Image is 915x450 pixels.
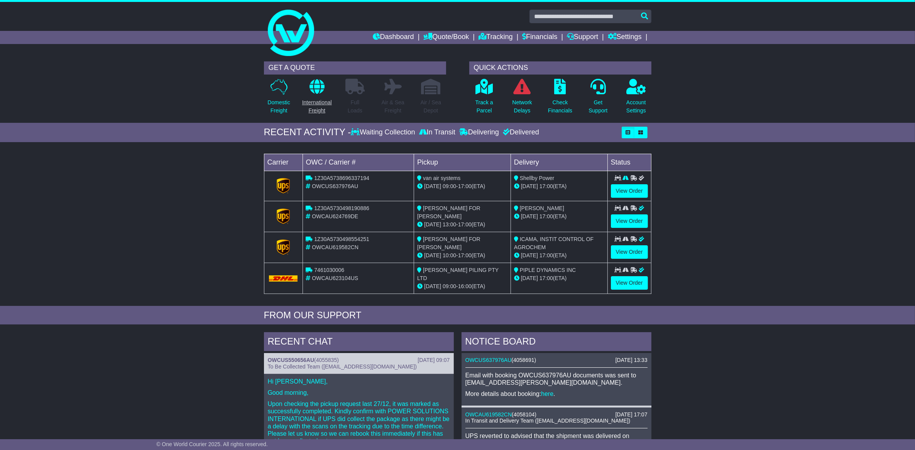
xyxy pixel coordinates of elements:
div: RECENT ACTIVITY - [264,127,351,138]
img: GetCarrierServiceLogo [277,178,290,194]
span: 17:00 [540,183,553,189]
p: Full Loads [345,98,365,115]
p: Air / Sea Depot [421,98,441,115]
img: DHL.png [269,275,298,282]
a: Dashboard [373,31,414,44]
div: ( ) [465,411,648,418]
p: Check Financials [548,98,572,115]
span: [DATE] [424,183,441,189]
div: QUICK ACTIONS [469,61,651,75]
p: Hi [PERSON_NAME], [268,378,450,385]
div: (ETA) [514,274,604,282]
a: View Order [611,276,648,290]
span: 17:00 [458,183,472,189]
td: Status [607,154,651,171]
div: [DATE] 09:07 [418,357,450,363]
span: 13:00 [443,221,456,228]
a: Settings [608,31,642,44]
div: NOTICE BOARD [462,332,651,353]
a: OWCUS637976AU [465,357,512,363]
div: FROM OUR SUPPORT [264,310,651,321]
a: Track aParcel [475,78,494,119]
span: [DATE] [424,252,441,258]
p: Network Delays [512,98,532,115]
div: [DATE] 13:33 [615,357,647,363]
span: [PERSON_NAME] FOR [PERSON_NAME] [417,205,480,219]
span: 4058104 [514,411,535,418]
a: OWCUS550656AU [268,357,315,363]
span: [PERSON_NAME] PILING PTY LTD [417,267,499,281]
p: Get Support [589,98,607,115]
a: AccountSettings [626,78,646,119]
span: 4055835 [316,357,337,363]
a: NetworkDelays [512,78,532,119]
div: Waiting Collection [351,128,417,137]
span: ICAMA, INSTIT CONTROL OF AGROCHEM [514,236,594,250]
span: 16:00 [458,283,472,289]
p: Account Settings [626,98,646,115]
span: 1Z30A5730498190886 [314,205,369,211]
span: In Transit and Delivery Team ([EMAIL_ADDRESS][DOMAIN_NAME]) [465,418,631,424]
div: - (ETA) [417,282,507,290]
span: 09:00 [443,283,456,289]
p: International Freight [302,98,332,115]
span: 17:00 [458,252,472,258]
a: DomesticFreight [267,78,290,119]
span: Shellby Power [520,175,555,181]
a: GetSupport [588,78,608,119]
a: Tracking [479,31,512,44]
a: View Order [611,214,648,228]
div: [DATE] 17:07 [615,411,647,418]
span: OWCAU623104US [312,275,358,281]
td: Carrier [264,154,303,171]
img: GetCarrierServiceLogo [277,209,290,224]
span: 10:00 [443,252,456,258]
img: GetCarrierServiceLogo [277,239,290,255]
p: Track a Parcel [475,98,493,115]
div: ( ) [268,357,450,363]
p: More details about booking: . [465,390,648,397]
td: Pickup [414,154,511,171]
span: [DATE] [521,252,538,258]
span: [DATE] [521,183,538,189]
div: (ETA) [514,182,604,190]
div: RECENT CHAT [264,332,454,353]
span: 17:00 [540,213,553,219]
div: In Transit [417,128,457,137]
td: OWC / Carrier # [303,154,414,171]
span: van air systems [423,175,460,181]
span: 1Z30A5730498554251 [314,236,369,242]
span: OWCAU624769DE [312,213,358,219]
span: PIPLE DYNAMICS INC [520,267,576,273]
div: Delivered [501,128,539,137]
span: OWCUS637976AU [312,183,358,189]
td: Delivery [511,154,607,171]
p: Email with booking OWCUS637976AU documents was sent to [EMAIL_ADDRESS][PERSON_NAME][DOMAIN_NAME]. [465,372,648,386]
p: Upon checking the pickup request last 27/12, it was marked as successfully completed. Kindly conf... [268,400,450,445]
a: View Order [611,184,648,198]
a: OWCAU619582CN [465,411,512,418]
a: CheckFinancials [548,78,573,119]
span: 1Z30A5738696337194 [314,175,369,181]
span: 17:00 [540,252,553,258]
span: 09:00 [443,183,456,189]
span: 17:00 [458,221,472,228]
span: [DATE] [424,221,441,228]
div: (ETA) [514,212,604,221]
a: here [541,391,553,397]
span: [DATE] [424,283,441,289]
p: Domestic Freight [267,98,290,115]
a: Quote/Book [423,31,469,44]
a: View Order [611,245,648,259]
span: 4058691 [513,357,534,363]
div: - (ETA) [417,221,507,229]
span: [DATE] [521,213,538,219]
div: Delivering [457,128,501,137]
a: Support [567,31,598,44]
div: GET A QUOTE [264,61,446,75]
a: Financials [522,31,557,44]
span: 17:00 [540,275,553,281]
p: Air & Sea Freight [382,98,404,115]
a: InternationalFreight [302,78,332,119]
span: [DATE] [521,275,538,281]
